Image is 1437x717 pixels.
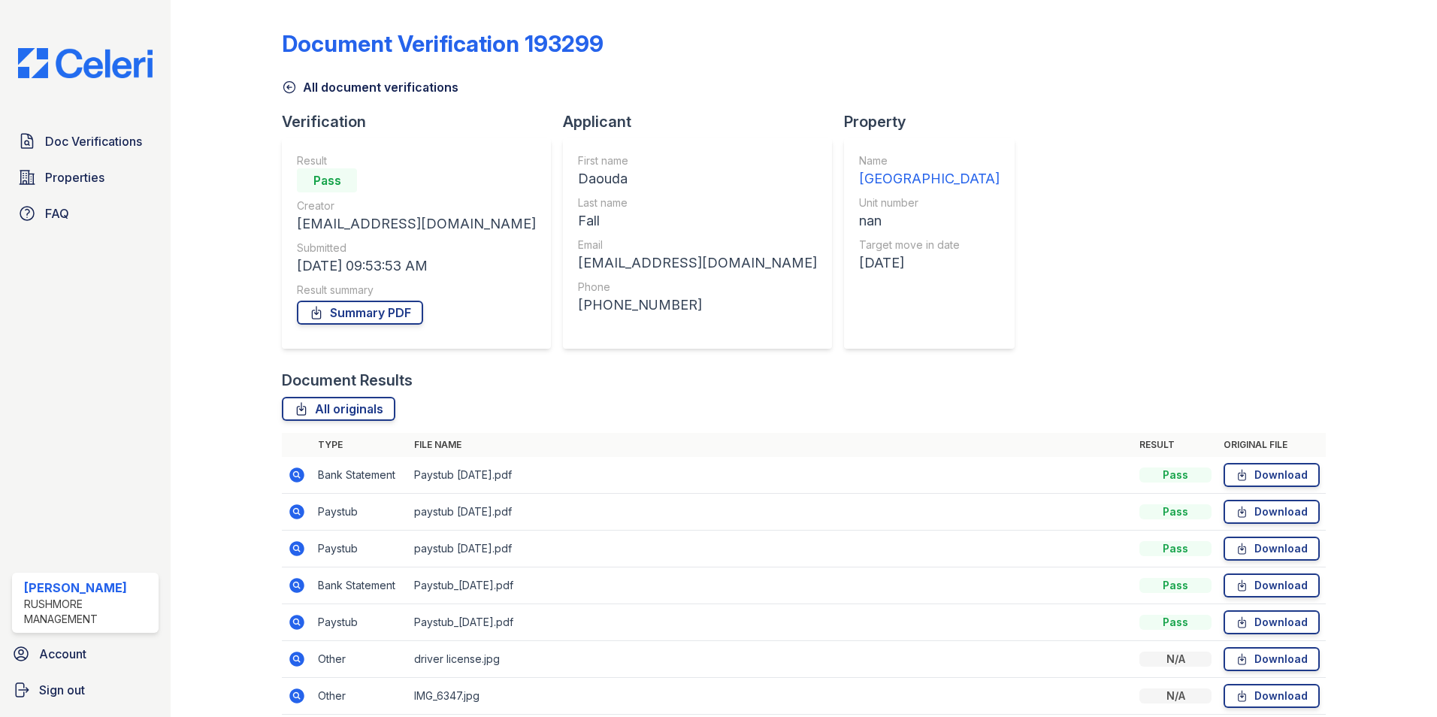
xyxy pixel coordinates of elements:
div: [EMAIL_ADDRESS][DOMAIN_NAME] [578,253,817,274]
a: Download [1224,573,1320,597]
td: Paystub [312,494,408,531]
td: paystub [DATE].pdf [408,531,1133,567]
iframe: chat widget [1374,657,1422,702]
div: Result summary [297,283,536,298]
span: Doc Verifications [45,132,142,150]
img: CE_Logo_Blue-a8612792a0a2168367f1c8372b55b34899dd931a85d93a1a3d3e32e68fde9ad4.png [6,48,165,78]
a: All originals [282,397,395,421]
div: [DATE] [859,253,1000,274]
div: Name [859,153,1000,168]
span: Sign out [39,681,85,699]
a: Properties [12,162,159,192]
div: Rushmore Management [24,597,153,627]
div: Target move in date [859,237,1000,253]
div: N/A [1139,688,1212,703]
a: Download [1224,647,1320,671]
td: Paystub [312,604,408,641]
div: Applicant [563,111,844,132]
a: Download [1224,537,1320,561]
div: Pass [1139,541,1212,556]
div: Pass [1139,467,1212,483]
div: Phone [578,280,817,295]
a: Doc Verifications [12,126,159,156]
span: FAQ [45,204,69,222]
td: Other [312,678,408,715]
div: Last name [578,195,817,210]
div: Unit number [859,195,1000,210]
td: Paystub_[DATE].pdf [408,604,1133,641]
td: IMG_6347.jpg [408,678,1133,715]
div: Document Verification 193299 [282,30,604,57]
div: N/A [1139,652,1212,667]
a: Name [GEOGRAPHIC_DATA] [859,153,1000,189]
a: FAQ [12,198,159,228]
div: Verification [282,111,563,132]
td: Paystub [DATE].pdf [408,457,1133,494]
td: paystub [DATE].pdf [408,494,1133,531]
div: Document Results [282,370,413,391]
div: [GEOGRAPHIC_DATA] [859,168,1000,189]
td: Paystub_[DATE].pdf [408,567,1133,604]
div: Pass [297,168,357,192]
div: Pass [1139,578,1212,593]
a: All document verifications [282,78,458,96]
td: driver license.jpg [408,641,1133,678]
div: Email [578,237,817,253]
td: Bank Statement [312,457,408,494]
a: Download [1224,463,1320,487]
td: Bank Statement [312,567,408,604]
div: First name [578,153,817,168]
a: Download [1224,610,1320,634]
a: Sign out [6,675,165,705]
div: [PHONE_NUMBER] [578,295,817,316]
a: Download [1224,500,1320,524]
a: Download [1224,684,1320,708]
th: Result [1133,433,1218,457]
div: [PERSON_NAME] [24,579,153,597]
div: Result [297,153,536,168]
td: Paystub [312,531,408,567]
div: Daouda [578,168,817,189]
th: Original file [1218,433,1326,457]
div: Property [844,111,1027,132]
div: Fall [578,210,817,231]
span: Account [39,645,86,663]
div: Pass [1139,504,1212,519]
th: Type [312,433,408,457]
div: Pass [1139,615,1212,630]
a: Summary PDF [297,301,423,325]
div: Submitted [297,241,536,256]
div: [EMAIL_ADDRESS][DOMAIN_NAME] [297,213,536,234]
a: Account [6,639,165,669]
div: nan [859,210,1000,231]
th: File name [408,433,1133,457]
div: Creator [297,198,536,213]
td: Other [312,641,408,678]
div: [DATE] 09:53:53 AM [297,256,536,277]
span: Properties [45,168,104,186]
